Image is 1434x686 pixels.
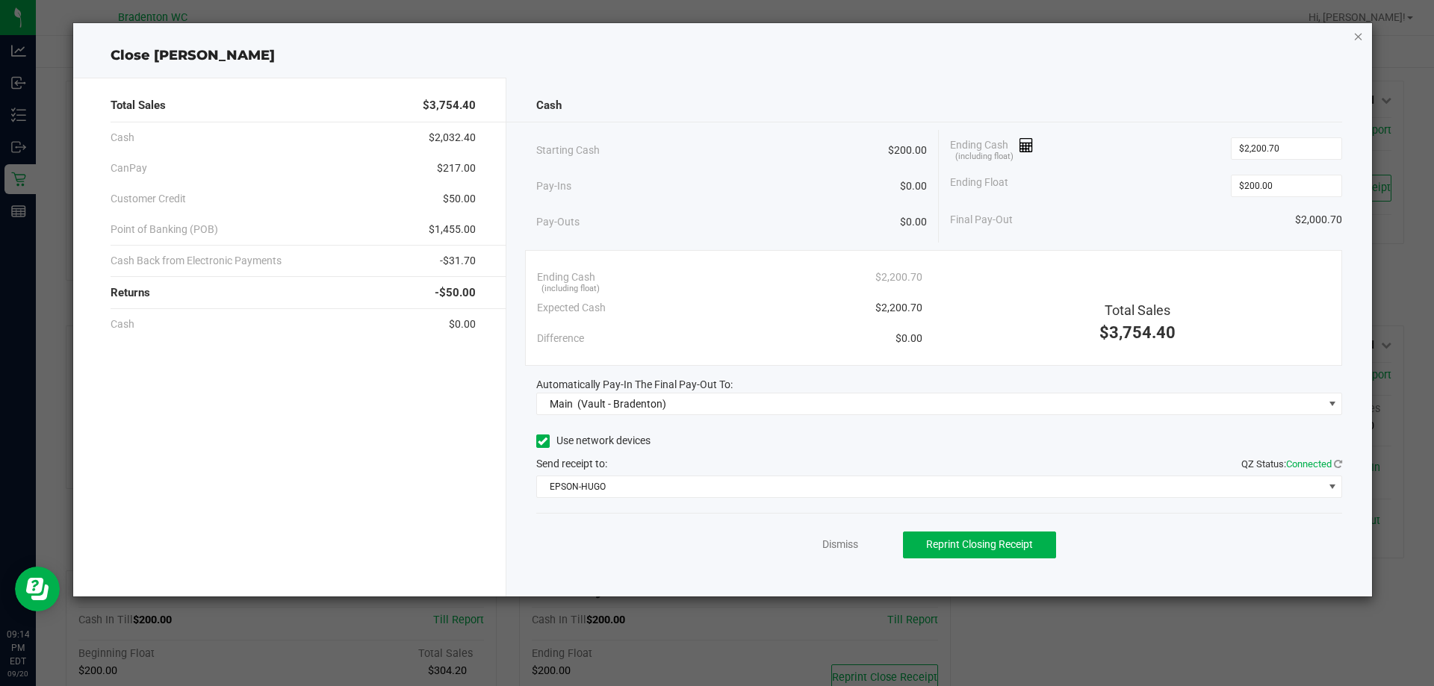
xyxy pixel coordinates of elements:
[73,46,1373,66] div: Close [PERSON_NAME]
[536,433,651,449] label: Use network devices
[903,531,1056,558] button: Reprint Closing Receipt
[955,151,1014,163] span: (including float)
[536,458,607,470] span: Send receipt to:
[536,178,571,194] span: Pay-Ins
[888,143,927,158] span: $200.00
[111,253,282,269] span: Cash Back from Electronic Payments
[435,284,476,302] span: -$50.00
[822,537,858,552] a: Dismiss
[111,222,218,237] span: Point of Banking (POB)
[1099,323,1176,342] span: $3,754.40
[950,175,1008,197] span: Ending Float
[541,283,600,296] span: (including float)
[550,398,573,410] span: Main
[900,178,927,194] span: $0.00
[429,130,476,146] span: $2,032.40
[536,214,580,230] span: Pay-Outs
[111,160,147,176] span: CanPay
[111,191,186,207] span: Customer Credit
[111,277,476,309] div: Returns
[429,222,476,237] span: $1,455.00
[449,317,476,332] span: $0.00
[950,137,1034,160] span: Ending Cash
[1241,458,1342,470] span: QZ Status:
[537,300,606,316] span: Expected Cash
[1105,302,1170,318] span: Total Sales
[15,567,60,611] iframe: Resource center
[536,143,600,158] span: Starting Cash
[111,97,166,114] span: Total Sales
[875,300,922,316] span: $2,200.70
[896,331,922,346] span: $0.00
[111,317,134,332] span: Cash
[537,331,584,346] span: Difference
[1295,212,1342,228] span: $2,000.70
[875,269,922,285] span: $2,200.70
[926,538,1033,550] span: Reprint Closing Receipt
[440,253,476,269] span: -$31.70
[537,269,595,285] span: Ending Cash
[423,97,476,114] span: $3,754.40
[900,214,927,230] span: $0.00
[111,130,134,146] span: Cash
[950,212,1013,228] span: Final Pay-Out
[536,378,733,390] span: Automatically Pay-In The Final Pay-Out To:
[577,398,666,410] span: (Vault - Bradenton)
[1286,458,1332,470] span: Connected
[537,476,1323,497] span: EPSON-HUGO
[443,191,476,207] span: $50.00
[437,160,476,176] span: $217.00
[536,97,562,114] span: Cash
